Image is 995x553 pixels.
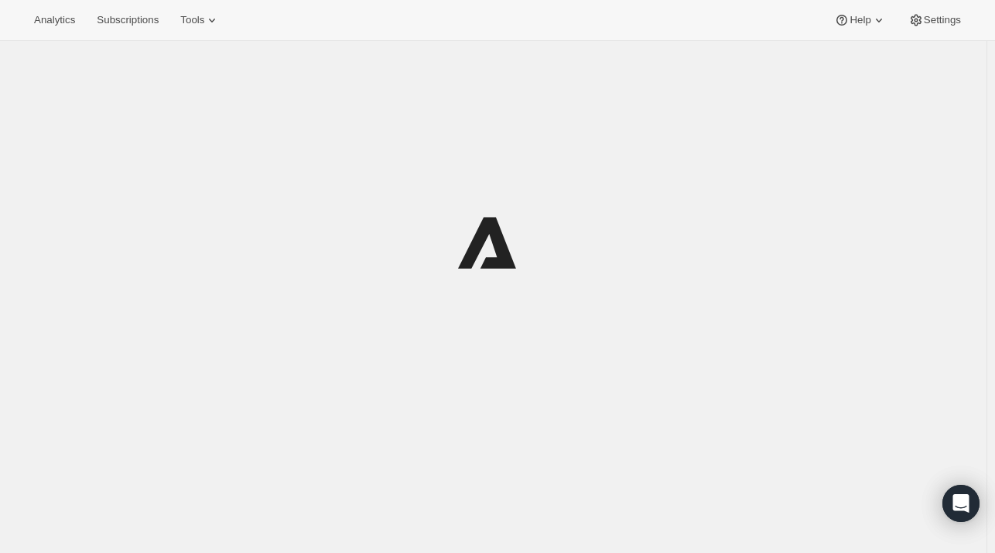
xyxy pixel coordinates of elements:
button: Subscriptions [87,9,168,31]
button: Analytics [25,9,84,31]
span: Subscriptions [97,14,159,26]
button: Settings [899,9,970,31]
button: Help [825,9,895,31]
span: Help [850,14,870,26]
span: Settings [924,14,961,26]
span: Analytics [34,14,75,26]
div: Open Intercom Messenger [942,485,980,522]
span: Tools [180,14,204,26]
button: Tools [171,9,229,31]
